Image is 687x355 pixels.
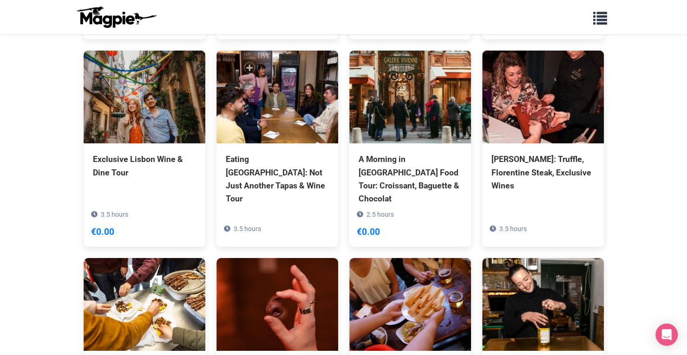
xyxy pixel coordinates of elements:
div: Eating [GEOGRAPHIC_DATA]: Not Just Another Tapas & Wine Tour [226,153,329,205]
div: Exclusive Lisbon Wine & Dine Tour [93,153,196,179]
img: Eating Venice: Offbeat Food & Drinks Tour [482,258,604,351]
a: [PERSON_NAME]: Truffle, Florentine Steak, Exclusive Wines 3.5 hours [482,51,604,233]
img: A Morning in Paris Food Tour: Croissant, Baguette & Chocolat [349,51,471,143]
img: Exclusive Lisbon Wine & Dine Tour [84,51,205,143]
span: 2.5 hours [366,211,394,218]
span: 3.5 hours [101,211,128,218]
img: Eating Bologna Food & Wine Tour [216,258,338,351]
a: Exclusive Lisbon Wine & Dine Tour 3.5 hours €0.00 [84,51,205,220]
img: Eating Madrid: Not Just Another Tapas & Wine Tour [216,51,338,143]
div: A Morning in [GEOGRAPHIC_DATA] Food Tour: Croissant, Baguette & Chocolat [359,153,462,205]
div: Open Intercom Messenger [655,323,678,346]
img: Eating Seville Tapas, Drinks and Local Flavors Tour [349,258,471,351]
div: €0.00 [357,225,380,239]
div: €0.00 [91,225,114,239]
img: logo-ab69f6fb50320c5b225c76a69d11143b.png [74,6,158,28]
div: [PERSON_NAME]: Truffle, Florentine Steak, Exclusive Wines [491,153,595,192]
img: Florence Dinner: Truffle, Florentine Steak, Exclusive Wines [482,51,604,143]
span: 3.5 hours [499,225,527,232]
a: A Morning in [GEOGRAPHIC_DATA] Food Tour: Croissant, Baguette & Chocolat 2.5 hours €0.00 [349,51,471,247]
a: Eating [GEOGRAPHIC_DATA]: Not Just Another Tapas & Wine Tour 3.5 hours [216,51,338,247]
img: Eating Palermo: Street Food & Market Tour [84,258,205,351]
span: 3.5 hours [234,225,261,232]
